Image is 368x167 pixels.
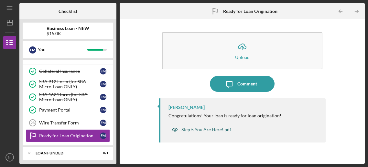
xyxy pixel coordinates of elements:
[223,9,277,14] b: Ready for Loan Origination
[3,151,16,164] button: fm
[237,76,257,92] div: Comment
[100,94,106,100] div: f m
[26,91,110,103] a: SBA 1624 form (for SBA Micro-Loan ONLY)fm
[39,92,100,102] div: SBA 1624 form (for SBA Micro-Loan ONLY)
[26,116,110,129] a: 23Wire Transfer Formfm
[39,133,100,138] div: Ready for Loan Origination
[59,9,77,14] b: Checklist
[38,44,87,55] div: You
[162,32,323,69] button: Upload
[235,55,250,60] div: Upload
[39,107,100,113] div: Payment Portal
[210,76,275,92] button: Comment
[47,31,89,36] div: $15.0K
[100,68,106,74] div: f m
[100,120,106,126] div: f m
[181,127,231,132] div: Step 5 You Are Here!.pdf
[97,151,108,155] div: 0 / 1
[31,121,35,125] tspan: 23
[39,79,100,89] div: SBA 912 Form (for SBA Micro-Loan ONLY)
[100,81,106,87] div: f m
[100,107,106,113] div: f m
[100,133,106,139] div: f m
[39,69,100,74] div: Collateral Insurance
[168,105,205,110] div: [PERSON_NAME]
[168,113,281,118] div: Congratulations! Your loan is ready for loan origination!
[168,123,234,136] button: Step 5 You Are Here!.pdf
[36,151,92,155] div: LOAN FUNDED
[26,129,110,142] a: Ready for Loan Originationfm
[26,103,110,116] a: Payment Portalfm
[29,46,36,54] div: f m
[39,120,100,125] div: Wire Transfer Form
[47,26,89,31] b: Business Loan - NEW
[26,65,110,78] a: Collateral Insurancefm
[8,156,12,159] text: fm
[26,78,110,91] a: SBA 912 Form (for SBA Micro-Loan ONLY)fm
